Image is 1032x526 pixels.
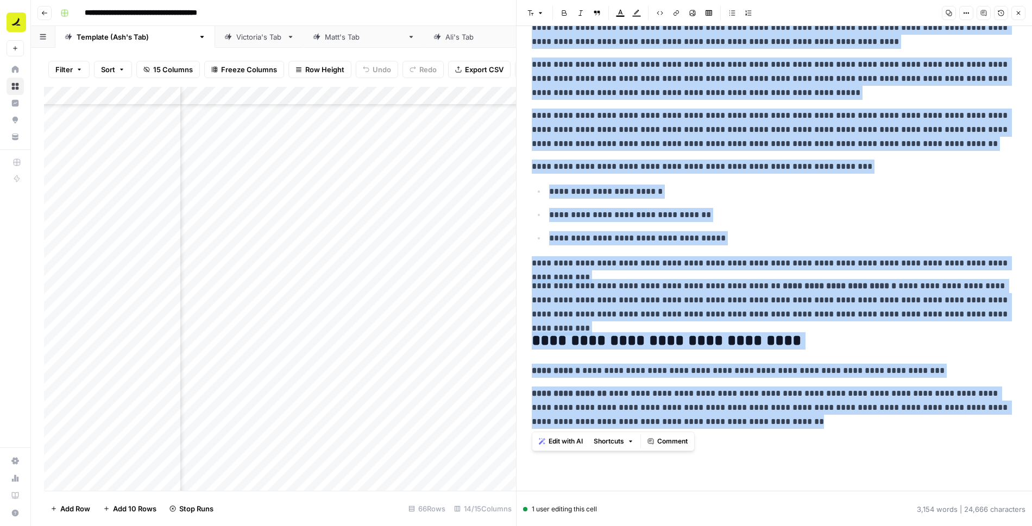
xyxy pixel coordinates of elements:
[445,31,524,42] div: [PERSON_NAME]'s Tab
[7,504,24,522] button: Help + Support
[7,128,24,145] a: Your Data
[534,434,587,448] button: Edit with AI
[356,61,398,78] button: Undo
[77,31,194,42] div: Template ([PERSON_NAME]'s Tab)
[288,61,351,78] button: Row Height
[48,61,90,78] button: Filter
[450,500,516,517] div: 14/15 Columns
[7,78,24,95] a: Browse
[402,61,444,78] button: Redo
[424,26,545,48] a: [PERSON_NAME]'s Tab
[55,26,215,48] a: Template ([PERSON_NAME]'s Tab)
[404,500,450,517] div: 66 Rows
[7,9,24,36] button: Workspace: Ramp
[917,504,1025,515] div: 3,154 words | 24,666 characters
[113,503,156,514] span: Add 10 Rows
[304,26,424,48] a: [PERSON_NAME]'s Tab
[204,61,284,78] button: Freeze Columns
[153,64,193,75] span: 15 Columns
[419,64,437,75] span: Redo
[136,61,200,78] button: 15 Columns
[236,31,282,42] div: Victoria's Tab
[465,64,504,75] span: Export CSV
[221,64,277,75] span: Freeze Columns
[589,434,638,448] button: Shortcuts
[305,64,344,75] span: Row Height
[215,26,304,48] a: Victoria's Tab
[94,61,132,78] button: Sort
[373,64,391,75] span: Undo
[55,64,73,75] span: Filter
[60,503,90,514] span: Add Row
[101,64,115,75] span: Sort
[7,12,26,32] img: Ramp Logo
[7,470,24,487] a: Usage
[7,111,24,129] a: Opportunities
[163,500,220,517] button: Stop Runs
[523,504,597,514] div: 1 user editing this cell
[44,500,97,517] button: Add Row
[7,94,24,112] a: Insights
[7,452,24,470] a: Settings
[179,503,213,514] span: Stop Runs
[448,61,511,78] button: Export CSV
[657,436,688,446] span: Comment
[549,436,583,446] span: Edit with AI
[7,61,24,78] a: Home
[97,500,163,517] button: Add 10 Rows
[7,487,24,504] a: Learning Hub
[325,31,403,42] div: [PERSON_NAME]'s Tab
[643,434,692,448] button: Comment
[594,436,624,446] span: Shortcuts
